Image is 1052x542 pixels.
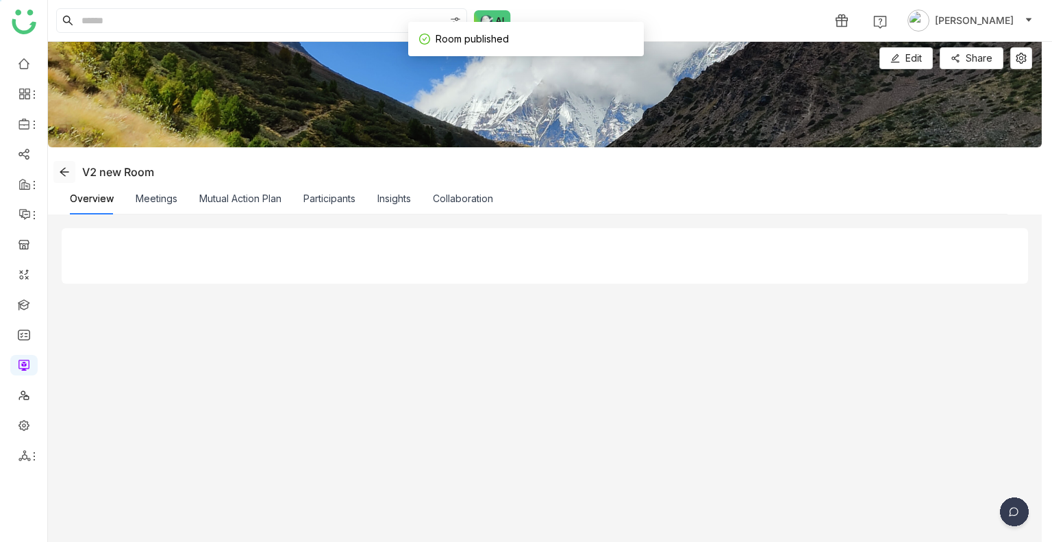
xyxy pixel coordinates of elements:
[907,10,929,32] img: avatar
[879,47,933,69] button: Edit
[905,10,1036,32] button: [PERSON_NAME]
[303,191,355,206] button: Participants
[199,191,281,206] button: Mutual Action Plan
[997,497,1031,532] img: dsr-chat-floating.svg
[377,191,411,206] button: Insights
[474,10,511,31] img: ask-buddy-normal.svg
[905,51,922,66] span: Edit
[436,33,509,45] span: Room published
[12,10,36,34] img: logo
[450,16,461,27] img: search-type.svg
[873,15,887,29] img: help.svg
[53,161,154,183] div: V2 new Room
[433,191,493,206] button: Collaboration
[935,13,1014,28] span: [PERSON_NAME]
[70,191,114,206] button: Overview
[966,51,992,66] span: Share
[136,191,177,206] button: Meetings
[940,47,1003,69] button: Share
